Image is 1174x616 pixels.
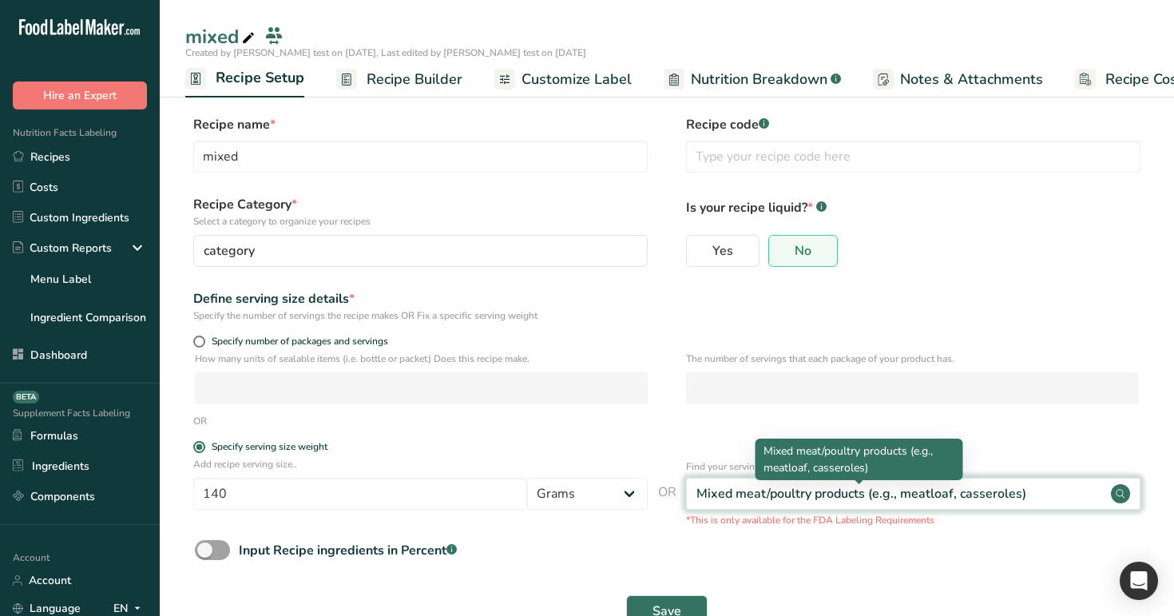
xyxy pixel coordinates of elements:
span: Created by [PERSON_NAME] test on [DATE], Last edited by [PERSON_NAME] test on [DATE] [185,46,586,59]
div: Input Recipe ingredients in Percent [239,541,457,560]
span: No [795,243,811,259]
p: *This is only available for the FDA Labeling Requirements [686,513,1140,527]
span: Specify number of packages and servings [205,336,388,348]
p: Add recipe serving size.. [193,457,648,471]
span: Notes & Attachments [900,69,1043,90]
input: Type your recipe name here [193,141,648,173]
span: OR [658,483,676,527]
span: Recipe Builder [367,69,462,90]
p: Select a category to organize your recipes [193,214,648,229]
a: Nutrition Breakdown [664,62,841,97]
span: category [204,241,255,260]
p: Mixed meat/poultry products (e.g., meatloaf, casseroles) [763,443,955,476]
div: Mixed meat/poultry products (e.g., meatloaf, casseroles) [696,484,1026,503]
span: Recipe Setup [216,67,304,89]
input: Type your serving size here [193,478,527,510]
span: Yes [712,243,733,259]
a: Recipe Builder [336,62,462,97]
a: Notes & Attachments [873,62,1043,97]
div: mixed [185,22,258,51]
div: OR [193,414,207,428]
button: Hire an Expert [13,81,147,109]
span: Customize Label [522,69,632,90]
p: Is your recipe liquid? [686,195,1140,217]
div: Specify the number of servings the recipe makes OR Fix a specific serving weight [193,308,648,323]
a: Customize Label [494,62,632,97]
div: Define serving size details [193,289,648,308]
div: BETA [13,391,39,403]
input: Type your recipe code here [686,141,1140,173]
label: Recipe code [686,115,1140,134]
label: Recipe name [193,115,648,134]
div: Specify serving size weight [212,441,327,453]
p: The number of servings that each package of your product has. [686,352,1139,366]
button: category [193,235,648,267]
p: Find your serving size based on your recipe RACC Category [686,459,940,474]
span: Nutrition Breakdown [691,69,827,90]
div: Open Intercom Messenger [1120,562,1158,600]
div: Custom Reports [13,240,112,256]
label: Recipe Category [193,195,648,229]
a: Recipe Setup [185,60,304,98]
p: How many units of sealable items (i.e. bottle or packet) Does this recipe make. [195,352,648,366]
